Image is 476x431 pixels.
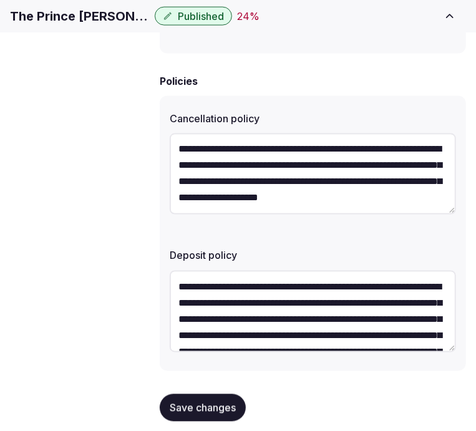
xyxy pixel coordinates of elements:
[434,2,466,30] button: Toggle sidebar
[237,9,260,24] button: 24%
[170,251,456,261] label: Deposit policy
[170,114,456,123] label: Cancellation policy
[160,74,198,89] h2: Policies
[10,7,150,25] h1: The Prince [PERSON_NAME]
[155,7,232,26] button: Published
[178,10,224,22] span: Published
[237,9,260,24] div: 24 %
[160,394,246,421] button: Save changes
[170,401,236,414] span: Save changes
